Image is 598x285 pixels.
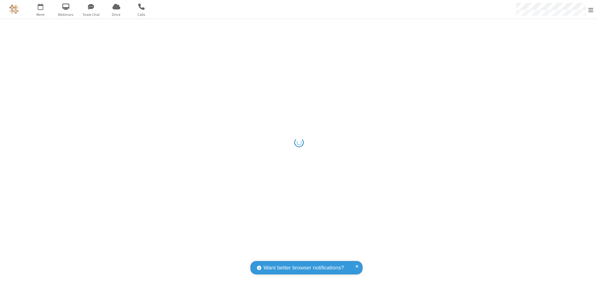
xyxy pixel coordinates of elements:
[79,12,103,17] span: Team Chat
[54,12,78,17] span: Webinars
[263,264,344,272] span: Want better browser notifications?
[29,12,52,17] span: Meet
[9,5,19,14] img: QA Selenium DO NOT DELETE OR CHANGE
[130,12,153,17] span: Calls
[105,12,128,17] span: Drive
